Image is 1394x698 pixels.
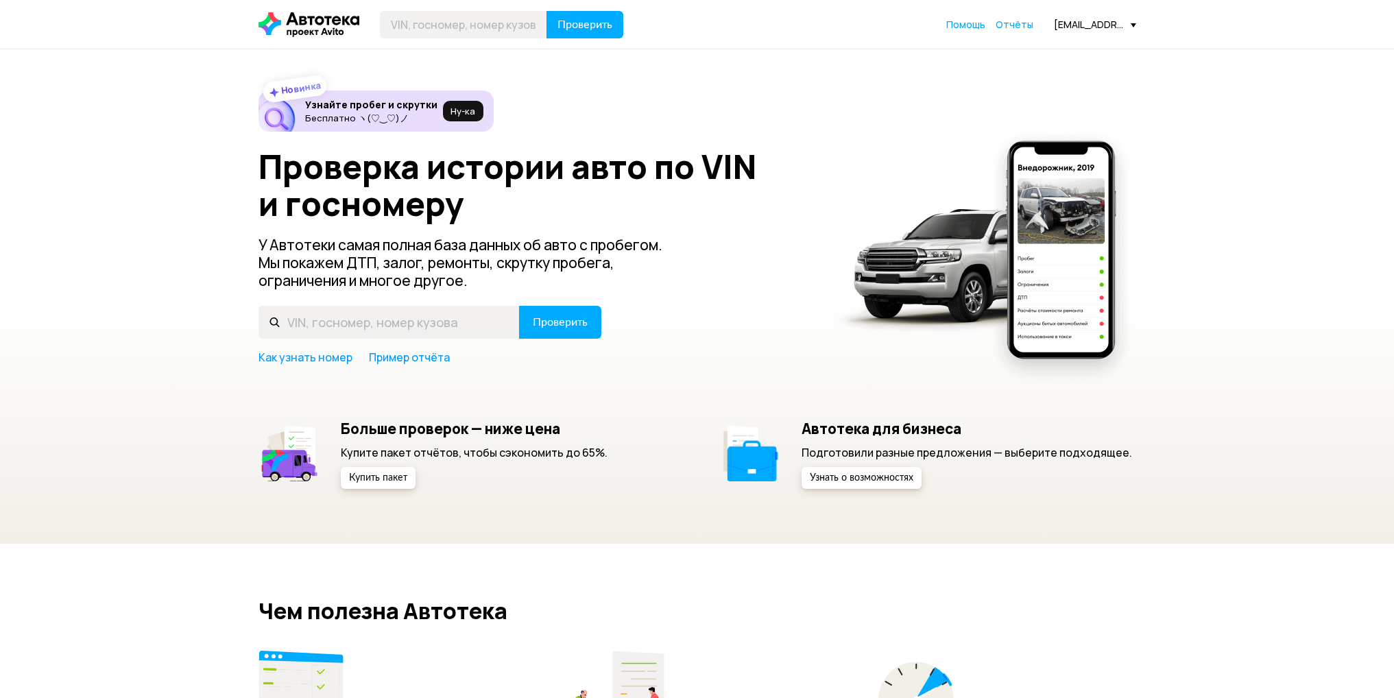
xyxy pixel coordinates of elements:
[802,420,1132,437] h5: Автотека для бизнеса
[259,350,352,365] a: Как узнать номер
[996,18,1033,32] a: Отчёты
[946,18,985,32] a: Помощь
[546,11,623,38] button: Проверить
[341,467,416,489] button: Купить пакет
[810,473,913,483] span: Узнать о возможностях
[259,599,1136,623] h2: Чем полезна Автотека
[369,350,450,365] a: Пример отчёта
[533,317,588,328] span: Проверить
[802,445,1132,460] p: Подготовили разные предложения — выберите подходящее.
[946,18,985,31] span: Помощь
[259,306,520,339] input: VIN, госномер, номер кузова
[557,19,612,30] span: Проверить
[305,99,437,111] h6: Узнайте пробег и скрутки
[1054,18,1136,31] div: [EMAIL_ADDRESS][DOMAIN_NAME]
[280,79,322,97] strong: Новинка
[341,420,608,437] h5: Больше проверок — ниже цена
[259,236,685,289] p: У Автотеки самая полная база данных об авто с пробегом. Мы покажем ДТП, залог, ремонты, скрутку п...
[450,106,475,117] span: Ну‑ка
[259,148,816,222] h1: Проверка истории авто по VIN и госномеру
[996,18,1033,31] span: Отчёты
[349,473,407,483] span: Купить пакет
[305,112,437,123] p: Бесплатно ヽ(♡‿♡)ノ
[380,11,547,38] input: VIN, госномер, номер кузова
[519,306,601,339] button: Проверить
[802,467,922,489] button: Узнать о возможностях
[341,445,608,460] p: Купите пакет отчётов, чтобы сэкономить до 65%.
